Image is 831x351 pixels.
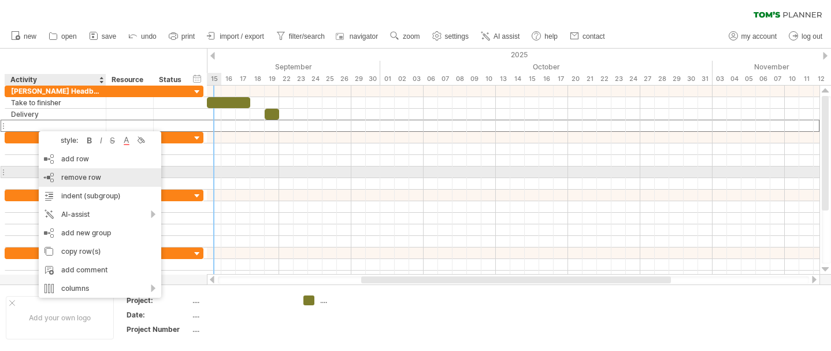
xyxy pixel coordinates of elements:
div: [PERSON_NAME] Headboard [11,86,100,97]
a: open [46,29,80,44]
span: import / export [220,32,264,40]
div: indent (subgroup) [39,187,161,205]
div: Take to finisher [11,97,100,108]
a: import / export [204,29,268,44]
div: .... [192,295,290,305]
div: style: [43,136,84,145]
a: undo [125,29,160,44]
div: Wednesday, 5 November 2025 [741,73,756,85]
a: save [86,29,120,44]
div: copy row(s) [39,242,161,261]
div: .... [192,324,290,334]
span: save [102,32,116,40]
div: Thursday, 2 October 2025 [395,73,409,85]
div: Tuesday, 4 November 2025 [727,73,741,85]
div: Status [159,74,184,86]
div: Friday, 19 September 2025 [265,73,279,85]
span: settings [445,32,469,40]
a: filter/search [273,29,328,44]
a: zoom [387,29,423,44]
span: log out [802,32,822,40]
span: filter/search [289,32,325,40]
div: Friday, 3 October 2025 [409,73,424,85]
div: Monday, 20 October 2025 [568,73,583,85]
div: add comment [39,261,161,279]
span: navigator [350,32,378,40]
div: Monday, 22 September 2025 [279,73,294,85]
div: Thursday, 25 September 2025 [322,73,337,85]
div: Friday, 24 October 2025 [626,73,640,85]
div: Wednesday, 15 October 2025 [525,73,539,85]
a: navigator [334,29,381,44]
div: Thursday, 16 October 2025 [539,73,554,85]
div: Monday, 13 October 2025 [496,73,510,85]
span: contact [583,32,605,40]
span: new [24,32,36,40]
div: Monday, 15 September 2025 [207,73,221,85]
div: Tuesday, 23 September 2025 [294,73,308,85]
div: Friday, 17 October 2025 [554,73,568,85]
span: zoom [403,32,420,40]
div: Friday, 31 October 2025 [698,73,713,85]
a: AI assist [478,29,523,44]
div: Thursday, 30 October 2025 [684,73,698,85]
div: Project: [127,295,190,305]
div: add row [39,150,161,168]
a: my account [726,29,780,44]
div: Wednesday, 22 October 2025 [597,73,611,85]
a: help [529,29,561,44]
div: Wednesday, 12 November 2025 [814,73,828,85]
div: Monday, 29 September 2025 [351,73,366,85]
span: open [61,32,77,40]
div: Tuesday, 14 October 2025 [510,73,525,85]
div: Wednesday, 24 September 2025 [308,73,322,85]
div: Tuesday, 7 October 2025 [438,73,452,85]
div: columns [39,279,161,298]
div: Wednesday, 29 October 2025 [669,73,684,85]
span: remove row [61,173,101,182]
span: help [544,32,558,40]
div: Thursday, 6 November 2025 [756,73,770,85]
div: Tuesday, 30 September 2025 [366,73,380,85]
a: new [8,29,40,44]
div: Wednesday, 8 October 2025 [452,73,467,85]
div: Project Number [127,324,190,334]
div: Monday, 10 November 2025 [785,73,799,85]
div: Tuesday, 16 September 2025 [221,73,236,85]
a: print [166,29,198,44]
div: .... [320,295,383,305]
div: Date: [127,310,190,320]
div: September 2025 [62,61,380,73]
div: Monday, 6 October 2025 [424,73,438,85]
div: Tuesday, 11 November 2025 [799,73,814,85]
div: Friday, 7 November 2025 [770,73,785,85]
div: AI-assist [39,205,161,224]
div: Tuesday, 21 October 2025 [583,73,597,85]
div: Friday, 26 September 2025 [337,73,351,85]
div: Thursday, 23 October 2025 [611,73,626,85]
div: Wednesday, 1 October 2025 [380,73,395,85]
a: contact [567,29,609,44]
span: AI assist [494,32,520,40]
span: undo [141,32,157,40]
div: Add your own logo [6,296,114,339]
div: Activity [10,74,99,86]
div: Tuesday, 28 October 2025 [655,73,669,85]
div: Delivery [11,109,100,120]
span: my account [741,32,777,40]
div: Monday, 3 November 2025 [713,73,727,85]
div: Wednesday, 17 September 2025 [236,73,250,85]
a: settings [429,29,472,44]
div: Monday, 27 October 2025 [640,73,655,85]
div: add new group [39,224,161,242]
div: Thursday, 18 September 2025 [250,73,265,85]
span: print [181,32,195,40]
a: log out [786,29,826,44]
div: .... [192,310,290,320]
div: Thursday, 9 October 2025 [467,73,481,85]
div: Friday, 10 October 2025 [481,73,496,85]
div: October 2025 [380,61,713,73]
div: Resource [112,74,147,86]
